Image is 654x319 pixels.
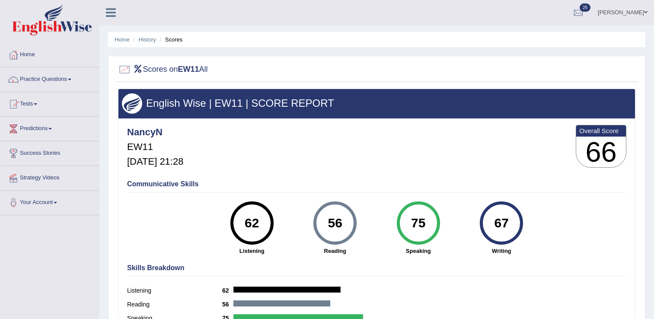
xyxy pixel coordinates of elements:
strong: Reading [298,247,373,255]
h5: EW11 [127,142,183,152]
h2: Scores on All [118,63,208,76]
h3: English Wise | EW11 | SCORE REPORT [122,98,632,109]
img: wings.png [122,93,142,114]
b: EW11 [178,65,199,73]
a: Your Account [0,191,99,212]
label: Listening [127,286,222,295]
a: Practice Questions [0,67,99,89]
label: Reading [127,300,222,309]
a: Home [0,43,99,64]
a: Home [115,36,130,43]
h5: [DATE] 21:28 [127,156,183,167]
div: 56 [319,205,351,241]
strong: Listening [215,247,290,255]
div: 62 [236,205,268,241]
a: Success Stories [0,141,99,163]
h4: Communicative Skills [127,180,626,188]
b: Overall Score [579,127,623,134]
div: 67 [486,205,517,241]
h3: 66 [576,137,626,168]
a: Predictions [0,117,99,138]
div: 75 [402,205,434,241]
h4: Skills Breakdown [127,264,626,272]
a: Tests [0,92,99,114]
li: Scores [158,35,183,44]
b: 62 [222,287,233,294]
a: Strategy Videos [0,166,99,188]
span: 26 [580,3,590,12]
strong: Speaking [381,247,456,255]
strong: Writing [464,247,539,255]
a: History [139,36,156,43]
h4: NancyN [127,127,183,137]
b: 56 [222,301,233,308]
